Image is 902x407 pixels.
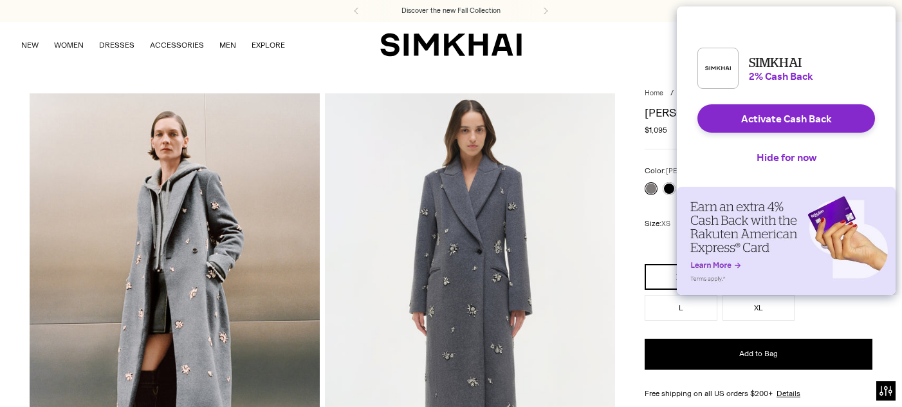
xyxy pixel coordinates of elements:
div: Free shipping on all US orders $200+ [645,388,872,399]
a: ACCESSORIES [150,31,204,59]
h1: [PERSON_NAME] Wool Coat [645,107,872,118]
button: L [645,295,717,321]
button: Add to Bag [645,339,872,370]
a: WOMEN [54,31,84,59]
div: / [670,88,674,99]
button: XS [645,264,717,290]
a: Discover the new Fall Collection [401,6,501,16]
a: MEN [219,31,236,59]
a: NEW [21,31,39,59]
span: XS [661,220,670,228]
a: EXPLORE [252,31,285,59]
span: [PERSON_NAME] [666,167,723,175]
label: Color: [645,165,723,177]
a: SIMKHAI [380,32,522,57]
label: Size: [645,218,670,230]
a: DRESSES [99,31,134,59]
span: Add to Bag [739,348,778,359]
span: $1,095 [645,124,667,136]
button: XL [723,295,795,321]
a: Details [777,388,800,399]
a: Home [645,89,663,97]
nav: breadcrumbs [645,88,872,99]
